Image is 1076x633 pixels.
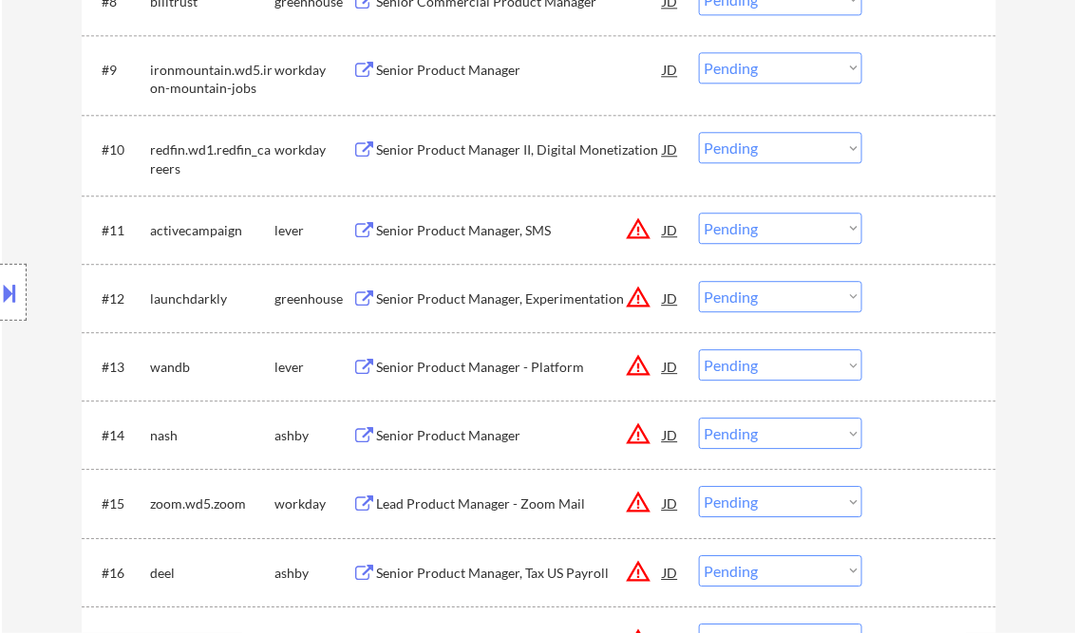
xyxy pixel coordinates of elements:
[377,289,664,308] div: Senior Product Manager, Experimentation
[103,564,136,583] div: #16
[626,284,652,310] button: warning_amber
[626,558,652,585] button: warning_amber
[662,213,681,247] div: JD
[662,486,681,520] div: JD
[377,61,664,80] div: Senior Product Manager
[662,418,681,452] div: JD
[662,349,681,383] div: JD
[626,215,652,242] button: warning_amber
[151,564,275,583] div: deel
[275,494,353,513] div: workday
[377,426,664,445] div: Senior Product Manager
[662,132,681,166] div: JD
[662,281,681,315] div: JD
[151,494,275,513] div: zoom.wd5.zoom
[377,221,664,240] div: Senior Product Manager, SMS
[626,489,652,515] button: warning_amber
[662,52,681,86] div: JD
[103,61,136,80] div: #9
[103,494,136,513] div: #15
[151,61,275,98] div: ironmountain.wd5.iron-mountain-jobs
[626,420,652,447] button: warning_amber
[377,564,664,583] div: Senior Product Manager, Tax US Payroll
[377,358,664,377] div: Senior Product Manager - Platform
[377,494,664,513] div: Lead Product Manager - Zoom Mail
[626,352,652,379] button: warning_amber
[275,564,353,583] div: ashby
[275,61,353,80] div: workday
[377,140,664,159] div: Senior Product Manager II, Digital Monetization
[662,555,681,589] div: JD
